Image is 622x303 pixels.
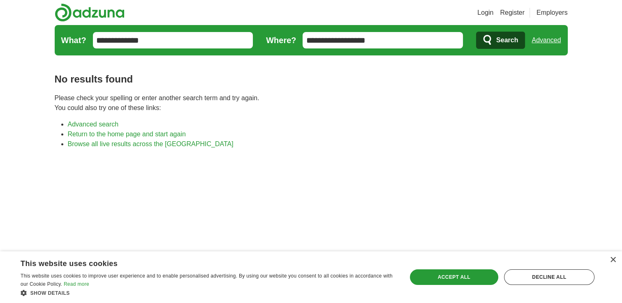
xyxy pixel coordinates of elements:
span: Show details [30,290,70,296]
div: Decline all [504,269,594,285]
label: What? [61,34,86,46]
img: Adzuna logo [55,3,125,22]
div: Show details [21,289,395,297]
span: Search [496,32,518,48]
h1: No results found [55,72,568,87]
div: Accept all [410,269,498,285]
div: This website uses cookies [21,256,375,269]
button: Search [476,32,525,49]
span: This website uses cookies to improve user experience and to enable personalised advertising. By u... [21,273,393,287]
a: Register [500,8,525,18]
a: Browse all live results across the [GEOGRAPHIC_DATA] [68,140,234,147]
a: Login [477,8,493,18]
a: Advanced [532,32,561,48]
a: Advanced search [68,121,119,128]
p: Please check your spelling or enter another search term and try again. You could also try one of ... [55,93,568,113]
a: Employers [536,8,568,18]
label: Where? [266,34,296,46]
div: Close [610,257,616,263]
a: Read more, opens a new window [64,281,89,287]
a: Return to the home page and start again [68,131,186,138]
